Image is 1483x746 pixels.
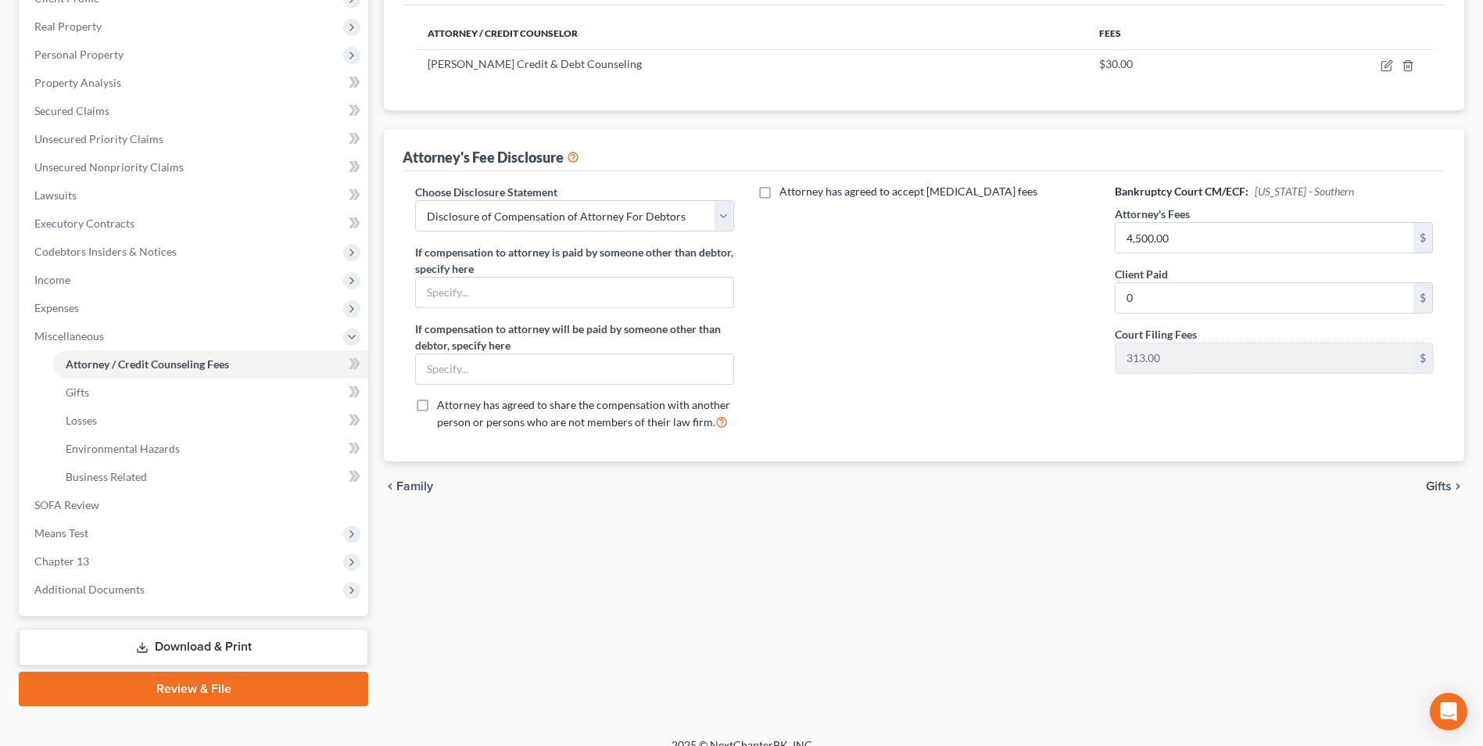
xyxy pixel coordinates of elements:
[34,48,124,61] span: Personal Property
[34,104,109,117] span: Secured Claims
[415,244,733,277] label: If compensation to attorney is paid by someone other than debtor, specify here
[53,378,368,407] a: Gifts
[1413,283,1432,313] div: $
[19,629,368,665] a: Download & Print
[1099,57,1133,70] span: $30.00
[437,398,730,429] span: Attorney has agreed to share the compensation with another person or persons who are not members ...
[1115,266,1168,282] label: Client Paid
[66,470,147,483] span: Business Related
[66,357,229,371] span: Attorney / Credit Counseling Fees
[1452,480,1464,493] i: chevron_right
[34,526,88,540] span: Means Test
[428,57,642,70] span: [PERSON_NAME] Credit & Debt Counseling
[34,188,77,202] span: Lawsuits
[396,480,433,493] span: Family
[22,210,368,238] a: Executory Contracts
[53,463,368,491] a: Business Related
[34,76,121,89] span: Property Analysis
[1099,27,1121,39] span: Fees
[1115,326,1197,343] label: Court Filing Fees
[53,407,368,435] a: Losses
[416,354,733,384] input: Specify...
[1115,184,1433,199] h6: Bankruptcy Court CM/ECF:
[1116,283,1413,313] input: 0.00
[1116,343,1413,373] input: 0.00
[779,185,1037,198] span: Attorney has agreed to accept [MEDICAL_DATA] fees
[53,435,368,463] a: Environmental Hazards
[34,554,89,568] span: Chapter 13
[22,97,368,125] a: Secured Claims
[34,273,70,286] span: Income
[1116,223,1413,253] input: 0.00
[384,480,396,493] i: chevron_left
[66,414,97,427] span: Losses
[428,27,578,39] span: Attorney / Credit Counselor
[34,583,145,596] span: Additional Documents
[22,153,368,181] a: Unsecured Nonpriority Claims
[34,329,104,343] span: Miscellaneous
[66,386,89,399] span: Gifts
[66,442,180,455] span: Environmental Hazards
[415,321,733,353] label: If compensation to attorney will be paid by someone other than debtor, specify here
[1413,223,1432,253] div: $
[1426,480,1452,493] span: Gifts
[1426,480,1464,493] button: Gifts chevron_right
[53,350,368,378] a: Attorney / Credit Counseling Fees
[34,245,177,258] span: Codebtors Insiders & Notices
[416,278,733,307] input: Specify...
[22,491,368,519] a: SOFA Review
[22,69,368,97] a: Property Analysis
[415,184,557,200] label: Choose Disclosure Statement
[34,20,102,33] span: Real Property
[1255,185,1354,198] span: [US_STATE] - Southern
[34,498,99,511] span: SOFA Review
[1430,693,1467,730] div: Open Intercom Messenger
[34,217,134,230] span: Executory Contracts
[19,672,368,706] a: Review & File
[22,181,368,210] a: Lawsuits
[1413,343,1432,373] div: $
[403,148,579,167] div: Attorney's Fee Disclosure
[22,125,368,153] a: Unsecured Priority Claims
[1115,206,1190,222] label: Attorney's Fees
[34,301,79,314] span: Expenses
[384,480,433,493] button: chevron_left Family
[34,160,184,174] span: Unsecured Nonpriority Claims
[34,132,163,145] span: Unsecured Priority Claims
